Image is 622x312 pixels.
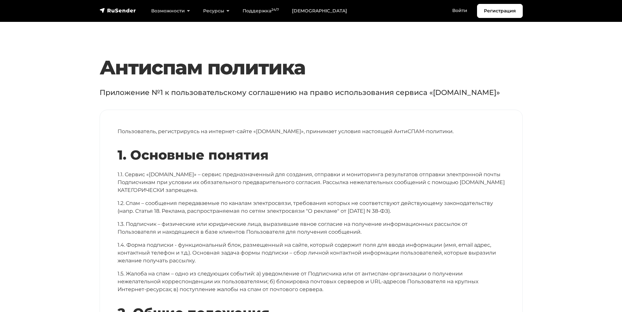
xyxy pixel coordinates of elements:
[118,199,505,215] p: 1.2. Спам – сообщения передаваемые по каналам электросвязи, требования которых не соответствуют д...
[118,270,505,293] p: 1.5. Жалоба на спам – одно из следующих событий: а) уведомление от Подписчика или от антиспам-орг...
[477,4,523,18] a: Регистрация
[118,147,505,163] h2: 1. Основные понятия
[197,4,236,18] a: Ресурсы
[118,171,505,194] p: 1.1. Сервис «[DOMAIN_NAME]» – сервис предназначенный для создания, отправки и мониторинга результ...
[118,220,505,236] p: 1.3. Подписчик – физические или юридические лица, выразившие явное согласие на получение информац...
[145,4,197,18] a: Возможности
[118,128,505,135] p: Пользователь, регистрируясь на интернет-сайте «[DOMAIN_NAME]», принимает условия настоящей АнтиСП...
[285,4,354,18] a: [DEMOGRAPHIC_DATA]
[271,8,279,12] sup: 24/7
[446,4,474,17] a: Войти
[236,4,285,18] a: Поддержка24/7
[100,56,523,79] h1: Антиспам политика
[100,7,136,14] img: RuSender
[118,241,505,265] p: 1.4. Форма подписки - функциональный блок, размещенный на сайте, который содержит поля для ввода ...
[100,87,523,98] p: Приложение №1 к пользовательскому соглашению на право использования сервиса «[DOMAIN_NAME]»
